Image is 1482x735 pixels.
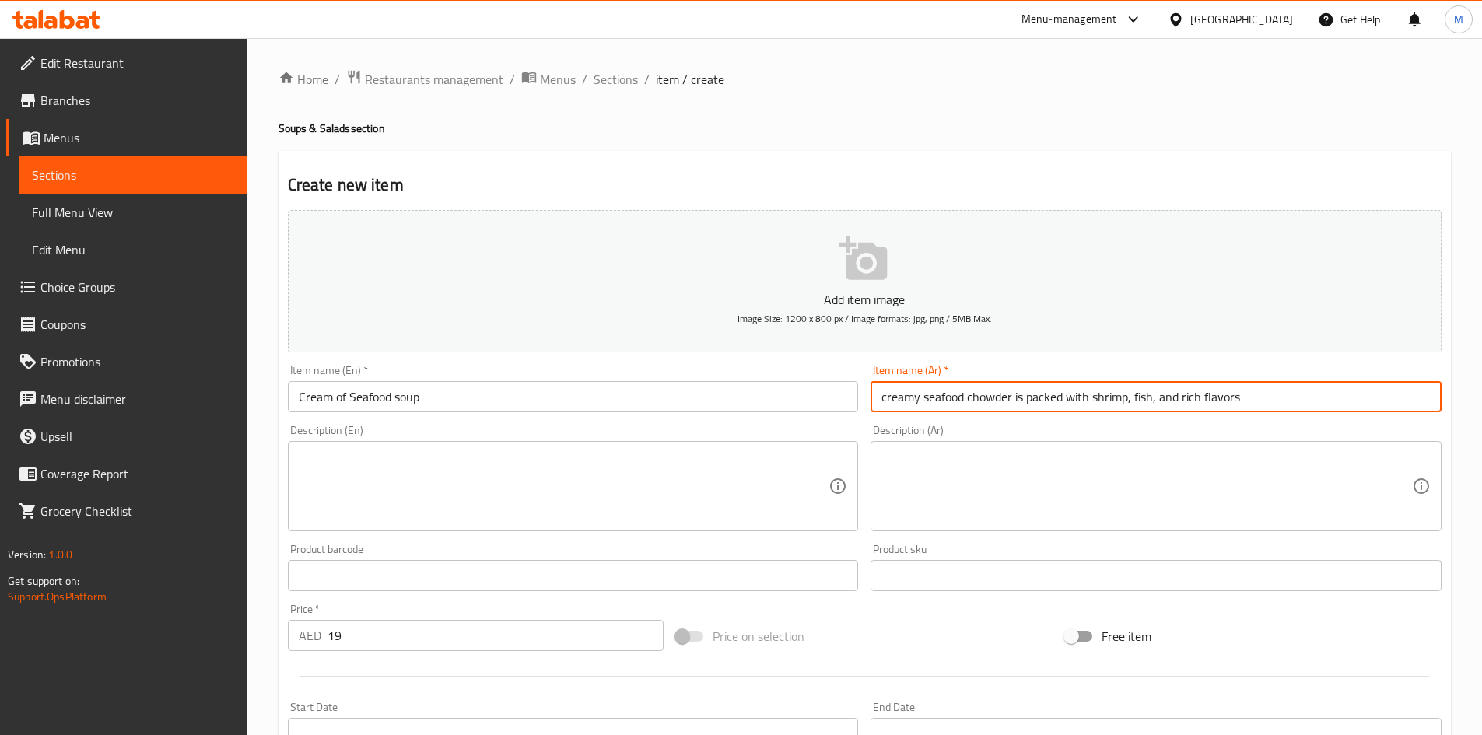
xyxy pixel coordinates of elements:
span: Choice Groups [40,278,235,296]
li: / [510,70,515,89]
span: Image Size: 1200 x 800 px / Image formats: jpg, png / 5MB Max. [737,310,992,327]
span: Version: [8,544,46,565]
a: Home [279,70,328,89]
span: Price on selection [713,627,804,646]
div: [GEOGRAPHIC_DATA] [1190,11,1293,28]
div: Menu-management [1021,10,1117,29]
h2: Create new item [288,173,1442,197]
span: Branches [40,91,235,110]
span: Menus [540,70,576,89]
a: Choice Groups [6,268,247,306]
span: item / create [656,70,724,89]
a: Restaurants management [346,69,503,89]
a: Branches [6,82,247,119]
span: Promotions [40,352,235,371]
p: AED [299,626,321,645]
a: Edit Menu [19,231,247,268]
span: Edit Menu [32,240,235,259]
span: Get support on: [8,571,79,591]
input: Enter name En [288,381,859,412]
li: / [335,70,340,89]
a: Full Menu View [19,194,247,231]
span: Upsell [40,427,235,446]
li: / [582,70,587,89]
nav: breadcrumb [279,69,1451,89]
button: Add item imageImage Size: 1200 x 800 px / Image formats: jpg, png / 5MB Max. [288,210,1442,352]
a: Edit Restaurant [6,44,247,82]
span: Menus [44,128,235,147]
li: / [644,70,650,89]
a: Grocery Checklist [6,492,247,530]
span: Free item [1102,627,1151,646]
a: Coupons [6,306,247,343]
p: Add item image [312,290,1417,309]
a: Menus [521,69,576,89]
a: Promotions [6,343,247,380]
span: Edit Restaurant [40,54,235,72]
a: Upsell [6,418,247,455]
a: Menu disclaimer [6,380,247,418]
span: Coverage Report [40,464,235,483]
span: Coupons [40,315,235,334]
span: M [1454,11,1463,28]
input: Please enter product sku [871,560,1442,591]
span: Full Menu View [32,203,235,222]
h4: Soups & Salads section [279,121,1451,136]
a: Menus [6,119,247,156]
span: Restaurants management [365,70,503,89]
a: Support.OpsPlatform [8,586,107,607]
a: Sections [594,70,638,89]
a: Sections [19,156,247,194]
input: Please enter price [328,620,664,651]
span: Sections [32,166,235,184]
input: Enter name Ar [871,381,1442,412]
span: 1.0.0 [48,544,72,565]
a: Coverage Report [6,455,247,492]
span: Menu disclaimer [40,390,235,408]
input: Please enter product barcode [288,560,859,591]
span: Grocery Checklist [40,502,235,520]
